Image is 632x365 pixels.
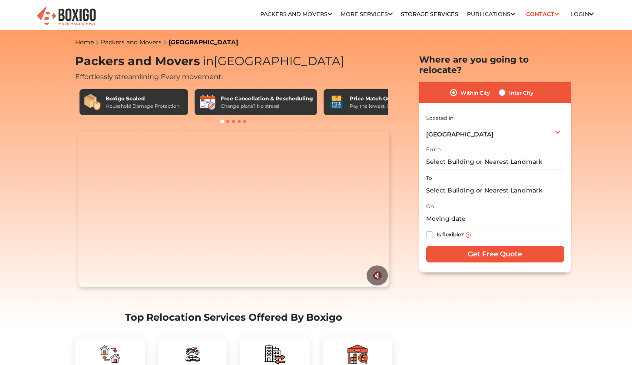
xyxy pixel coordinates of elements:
input: Select Building or Nearest Landmark [426,183,564,198]
input: Moving date [426,211,564,226]
label: Located in [426,114,453,122]
h2: Top Relocation Services Offered By Boxigo [75,312,392,323]
input: Select Building or Nearest Landmark [426,154,564,169]
img: Price Match Guarantee [328,93,345,111]
button: 🔇 [367,265,388,285]
div: Pay the lowest. Guaranteed! [350,103,416,110]
span: in [203,54,214,68]
img: info [466,232,471,238]
img: Boxigo [36,6,97,27]
a: Login [570,11,594,17]
img: boxigo_packers_and_movers_plan [347,344,368,365]
h1: Packers and Movers [75,54,392,69]
div: Boxigo Sealed [106,95,179,103]
img: boxigo_packers_and_movers_plan [182,344,203,365]
label: From [426,146,441,153]
a: Contact [523,7,562,21]
a: Packers and Movers [101,38,162,46]
img: boxigo_packers_and_movers_plan [99,344,120,365]
a: More services [341,11,393,17]
label: To [426,174,432,182]
label: Inter City [509,87,533,98]
video: Your browser does not support the video tag. [78,131,389,287]
img: Free Cancellation & Rescheduling [199,93,216,111]
a: Storage Services [401,11,458,17]
img: boxigo_packers_and_movers_plan [265,344,285,365]
a: Publications [467,11,515,17]
a: Home [75,38,94,46]
a: Packers and Movers [260,11,332,17]
span: [GEOGRAPHIC_DATA] [200,54,344,68]
div: Household Damage Protection [106,103,179,110]
input: Get Free Quote [426,246,564,262]
a: [GEOGRAPHIC_DATA] [169,38,238,46]
label: Within City [460,87,490,98]
span: [GEOGRAPHIC_DATA] [426,130,493,138]
div: Price Match Guarantee [350,95,416,103]
label: On [426,202,434,210]
div: Change plans? No stress! [221,103,313,110]
label: Is flexible? [437,229,464,239]
h2: Where are you going to relocate? [419,54,571,75]
span: Effortlessly streamlining Every movement. [75,73,223,81]
div: Free Cancellation & Rescheduling [221,95,313,103]
img: Boxigo Sealed [84,93,101,111]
